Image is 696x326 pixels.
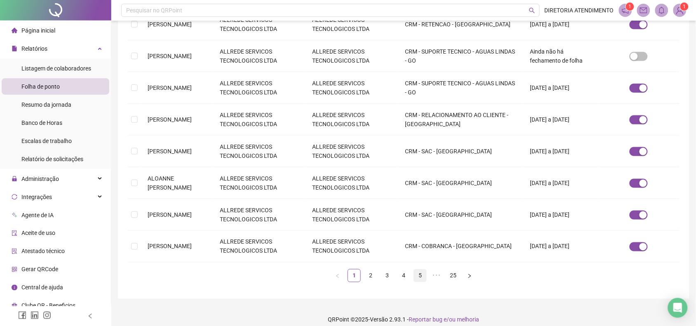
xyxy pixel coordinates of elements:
[658,7,665,14] span: bell
[21,230,55,237] span: Aceite de uso
[31,311,39,319] span: linkedin
[463,269,476,282] li: Próxima página
[213,136,306,167] td: ALLREDE SERVICOS TECNOLOGICOS LTDA
[12,46,17,52] span: file
[545,6,614,15] span: DIRETORIA ATENDIMENTO
[524,9,598,40] td: [DATE] a [DATE]
[213,167,306,199] td: ALLREDE SERVICOS TECNOLOGICOS LTDA
[414,270,426,282] a: 5
[306,72,399,104] td: ALLREDE SERVICOS TECNOLOGICOS LTDA
[348,270,360,282] a: 1
[524,104,598,136] td: [DATE] a [DATE]
[524,167,598,199] td: [DATE] a [DATE]
[21,65,91,72] span: Listagem de colaboradores
[398,40,523,72] td: CRM - SUPORTE TECNICO - AGUAS LINDAS - GO
[398,104,523,136] td: CRM - RELACIONAMENTO AO CLIENTE - [GEOGRAPHIC_DATA]
[21,138,72,144] span: Escalas de trabalho
[21,176,59,182] span: Administração
[640,7,647,14] span: mail
[21,303,75,309] span: Clube QR - Beneficios
[331,269,344,282] button: left
[364,270,377,282] a: 2
[148,175,192,191] span: ALOANNE [PERSON_NAME]
[12,267,17,272] span: qrcode
[21,284,63,291] span: Central de ajuda
[414,269,427,282] li: 5
[463,269,476,282] button: right
[21,45,47,52] span: Relatórios
[213,199,306,231] td: ALLREDE SERVICOS TECNOLOGICOS LTDA
[12,285,17,291] span: info-circle
[398,167,523,199] td: CRM - SAC - [GEOGRAPHIC_DATA]
[430,269,443,282] span: •••
[213,231,306,263] td: ALLREDE SERVICOS TECNOLOGICOS LTDA
[524,231,598,263] td: [DATE] a [DATE]
[148,148,192,155] span: [PERSON_NAME]
[148,243,192,250] span: [PERSON_NAME]
[213,104,306,136] td: ALLREDE SERVICOS TECNOLOGICOS LTDA
[21,212,54,218] span: Agente de IA
[21,248,65,255] span: Atestado técnico
[12,28,17,33] span: home
[12,194,17,200] span: sync
[12,249,17,254] span: solution
[398,199,523,231] td: CRM - SAC - [GEOGRAPHIC_DATA]
[12,230,17,236] span: audit
[306,167,399,199] td: ALLREDE SERVICOS TECNOLOGICOS LTDA
[306,231,399,263] td: ALLREDE SERVICOS TECNOLOGICOS LTDA
[398,231,523,263] td: CRM - COBRANCA - [GEOGRAPHIC_DATA]
[668,298,688,318] div: Open Intercom Messenger
[148,211,192,218] span: [PERSON_NAME]
[12,303,17,309] span: gift
[21,27,55,34] span: Página inicial
[381,270,393,282] a: 3
[370,317,388,323] span: Versão
[467,274,472,279] span: right
[524,72,598,104] td: [DATE] a [DATE]
[680,2,689,11] sup: Atualize o seu contato no menu Meus Dados
[524,199,598,231] td: [DATE] a [DATE]
[21,83,60,90] span: Folha de ponto
[524,136,598,167] td: [DATE] a [DATE]
[430,269,443,282] li: 5 próximas páginas
[683,4,686,9] span: 1
[622,7,629,14] span: notification
[306,136,399,167] td: ALLREDE SERVICOS TECNOLOGICOS LTDA
[148,53,192,59] span: [PERSON_NAME]
[381,269,394,282] li: 3
[397,269,410,282] li: 4
[213,72,306,104] td: ALLREDE SERVICOS TECNOLOGICOS LTDA
[21,156,83,162] span: Relatório de solicitações
[306,104,399,136] td: ALLREDE SERVICOS TECNOLOGICOS LTDA
[626,2,634,11] sup: 1
[306,199,399,231] td: ALLREDE SERVICOS TECNOLOGICOS LTDA
[148,84,192,91] span: [PERSON_NAME]
[447,270,459,282] a: 25
[529,7,535,14] span: search
[18,311,26,319] span: facebook
[348,269,361,282] li: 1
[628,4,631,9] span: 1
[335,274,340,279] span: left
[447,269,460,282] li: 25
[306,9,399,40] td: ALLREDE SERVICOS TECNOLOGICOS LTDA
[398,9,523,40] td: CRM - RETENCAO - [GEOGRAPHIC_DATA]
[12,176,17,182] span: lock
[148,116,192,123] span: [PERSON_NAME]
[87,313,93,319] span: left
[397,270,410,282] a: 4
[43,311,51,319] span: instagram
[213,40,306,72] td: ALLREDE SERVICOS TECNOLOGICOS LTDA
[213,9,306,40] td: ALLREDE SERVICOS TECNOLOGICOS LTDA
[306,40,399,72] td: ALLREDE SERVICOS TECNOLOGICOS LTDA
[21,266,58,273] span: Gerar QRCode
[409,317,480,323] span: Reportar bug e/ou melhoria
[21,194,52,200] span: Integrações
[530,48,583,64] span: Ainda não há fechamento de folha
[398,136,523,167] td: CRM - SAC - [GEOGRAPHIC_DATA]
[364,269,377,282] li: 2
[21,101,71,108] span: Resumo da jornada
[674,4,686,16] img: 93713
[398,72,523,104] td: CRM - SUPORTE TECNICO - AGUAS LINDAS - GO
[148,21,192,28] span: [PERSON_NAME]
